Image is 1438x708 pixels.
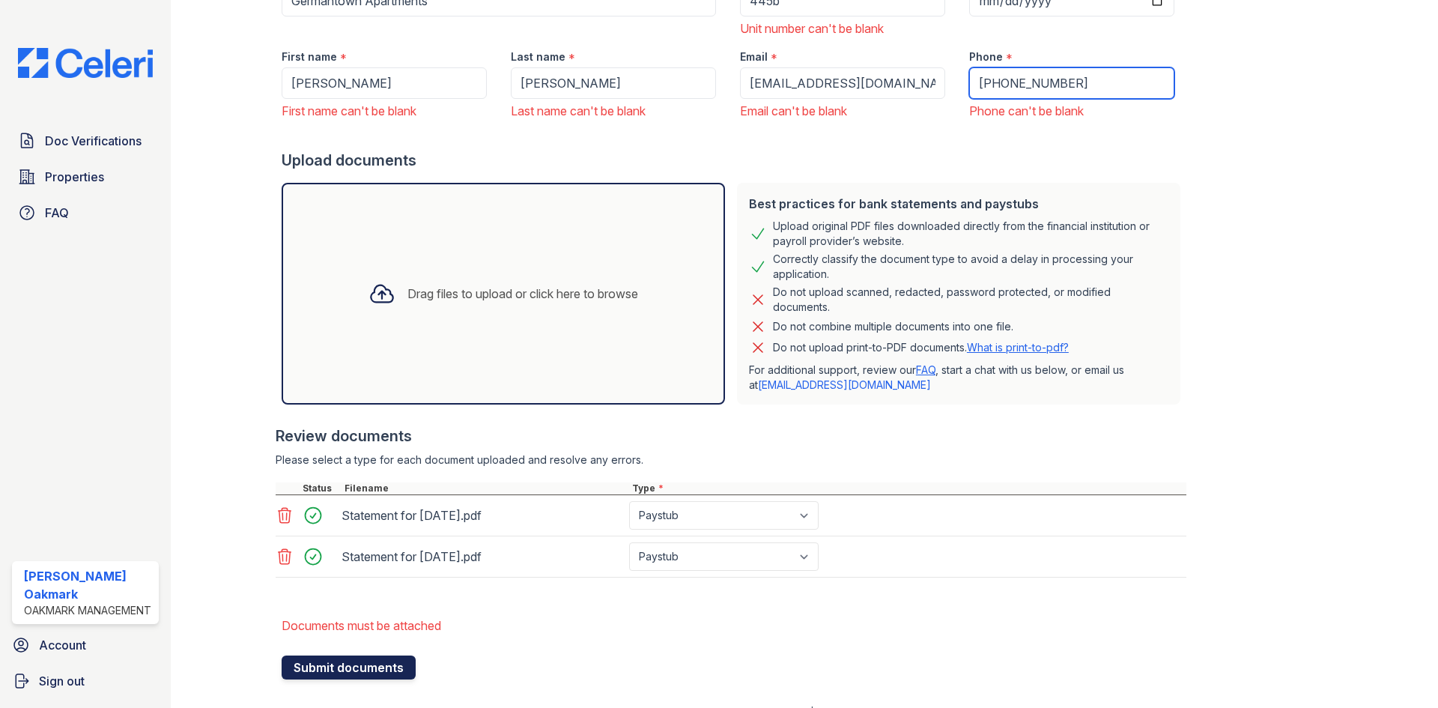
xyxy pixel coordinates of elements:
div: Unit number can't be blank [740,19,945,37]
div: Oakmark Management [24,603,153,618]
span: Account [39,636,86,654]
div: Do not combine multiple documents into one file. [773,318,1013,336]
p: For additional support, review our , start a chat with us below, or email us at [749,363,1168,393]
a: [EMAIL_ADDRESS][DOMAIN_NAME] [758,378,931,391]
div: Please select a type for each document uploaded and resolve any errors. [276,453,1186,468]
div: Last name can't be blank [511,102,716,120]
span: Properties [45,168,104,186]
span: Sign out [39,672,85,690]
a: Account [6,630,165,660]
div: Best practices for bank statements and paystubs [749,195,1168,213]
div: Email can't be blank [740,102,945,120]
div: Status [300,482,342,494]
div: Review documents [276,426,1186,447]
label: Email [740,49,768,64]
div: Statement for [DATE].pdf [342,545,623,569]
div: Correctly classify the document type to avoid a delay in processing your application. [773,252,1168,282]
p: Do not upload print-to-PDF documents. [773,340,1069,355]
a: What is print-to-pdf? [967,341,1069,354]
div: Upload documents [282,150,1186,171]
label: Last name [511,49,565,64]
button: Submit documents [282,656,416,680]
a: FAQ [12,198,159,228]
label: First name [282,49,337,64]
div: Do not upload scanned, redacted, password protected, or modified documents. [773,285,1168,315]
label: Phone [969,49,1003,64]
div: Phone can't be blank [969,102,1174,120]
a: FAQ [916,363,935,376]
div: Statement for [DATE].pdf [342,503,623,527]
span: Doc Verifications [45,132,142,150]
a: Doc Verifications [12,126,159,156]
div: Upload original PDF files downloaded directly from the financial institution or payroll provider’... [773,219,1168,249]
div: First name can't be blank [282,102,487,120]
li: Documents must be attached [282,611,1186,641]
div: [PERSON_NAME] Oakmark [24,567,153,603]
div: Type [629,482,1186,494]
img: CE_Logo_Blue-a8612792a0a2168367f1c8372b55b34899dd931a85d93a1a3d3e32e68fde9ad4.png [6,48,165,78]
a: Sign out [6,666,165,696]
div: Drag files to upload or click here to browse [407,285,638,303]
a: Properties [12,162,159,192]
div: Filename [342,482,629,494]
span: FAQ [45,204,69,222]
